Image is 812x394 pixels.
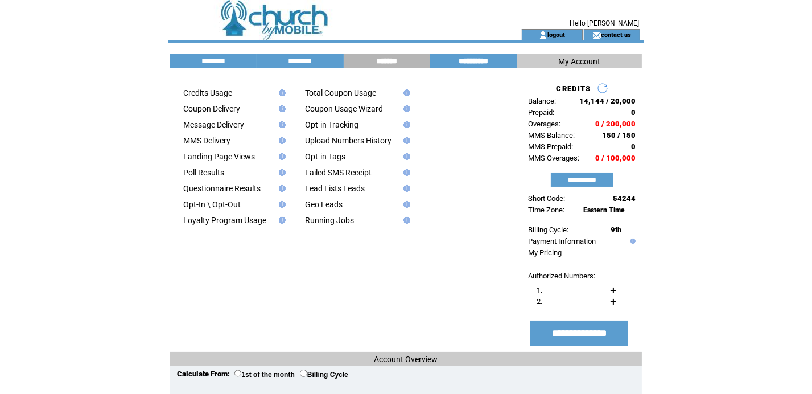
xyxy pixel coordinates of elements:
span: 0 / 100,000 [596,154,636,162]
span: Eastern Time [584,206,625,214]
img: help.gif [400,89,410,96]
img: help.gif [275,217,286,224]
img: account_icon.gif [539,31,547,40]
a: Poll Results [184,168,225,177]
img: help.gif [400,201,410,208]
img: help.gif [275,121,286,128]
a: Loyalty Program Usage [184,216,267,225]
img: help.gif [275,201,286,208]
span: Short Code: [529,194,566,203]
a: logout [547,31,565,38]
img: help.gif [275,137,286,144]
a: Coupon Delivery [184,104,241,113]
span: 14,144 / 20,000 [580,97,636,105]
a: Credits Usage [184,88,233,97]
img: help.gif [400,105,410,112]
span: MMS Prepaid: [529,142,574,151]
a: MMS Delivery [184,136,231,145]
a: My Pricing [529,248,562,257]
span: My Account [558,57,600,66]
a: contact us [601,31,631,38]
span: Prepaid: [529,108,555,117]
a: Landing Page Views [184,152,255,161]
input: Billing Cycle [300,370,307,377]
span: 2. [537,297,543,306]
img: help.gif [400,137,410,144]
a: Total Coupon Usage [305,88,376,97]
img: help.gif [400,185,410,192]
span: 0 [632,108,636,117]
span: Hello [PERSON_NAME] [570,19,640,27]
span: 1. [537,286,543,294]
a: Upload Numbers History [305,136,391,145]
span: Billing Cycle: [529,225,569,234]
a: Opt-in Tags [305,152,345,161]
img: help.gif [400,153,410,160]
span: Overages: [529,120,561,128]
img: help.gif [275,169,286,176]
img: help.gif [400,121,410,128]
label: Billing Cycle [300,371,348,379]
span: 0 / 200,000 [596,120,636,128]
a: Failed SMS Receipt [305,168,372,177]
a: Geo Leads [305,200,343,209]
span: Account Overview [374,355,438,364]
img: help.gif [275,185,286,192]
span: Calculate From: [178,370,230,378]
img: help.gif [275,105,286,112]
img: help.gif [400,217,410,224]
img: help.gif [275,89,286,96]
img: contact_us_icon.gif [592,31,601,40]
span: Time Zone: [529,206,565,214]
a: Payment Information [529,237,596,245]
a: Message Delivery [184,120,245,129]
span: Authorized Numbers: [529,272,596,280]
span: MMS Balance: [529,131,575,139]
span: 9th [611,225,622,234]
label: 1st of the month [234,371,295,379]
img: help.gif [275,153,286,160]
span: Balance: [529,97,557,105]
span: MMS Overages: [529,154,580,162]
img: help.gif [628,239,636,244]
input: 1st of the month [234,370,242,377]
a: Coupon Usage Wizard [305,104,383,113]
a: Lead Lists Leads [305,184,365,193]
span: CREDITS [556,84,591,93]
a: Questionnaire Results [184,184,261,193]
img: help.gif [400,169,410,176]
span: 54244 [613,194,636,203]
span: 150 / 150 [603,131,636,139]
a: Running Jobs [305,216,354,225]
span: 0 [632,142,636,151]
a: Opt-in Tracking [305,120,358,129]
a: Opt-In \ Opt-Out [184,200,241,209]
